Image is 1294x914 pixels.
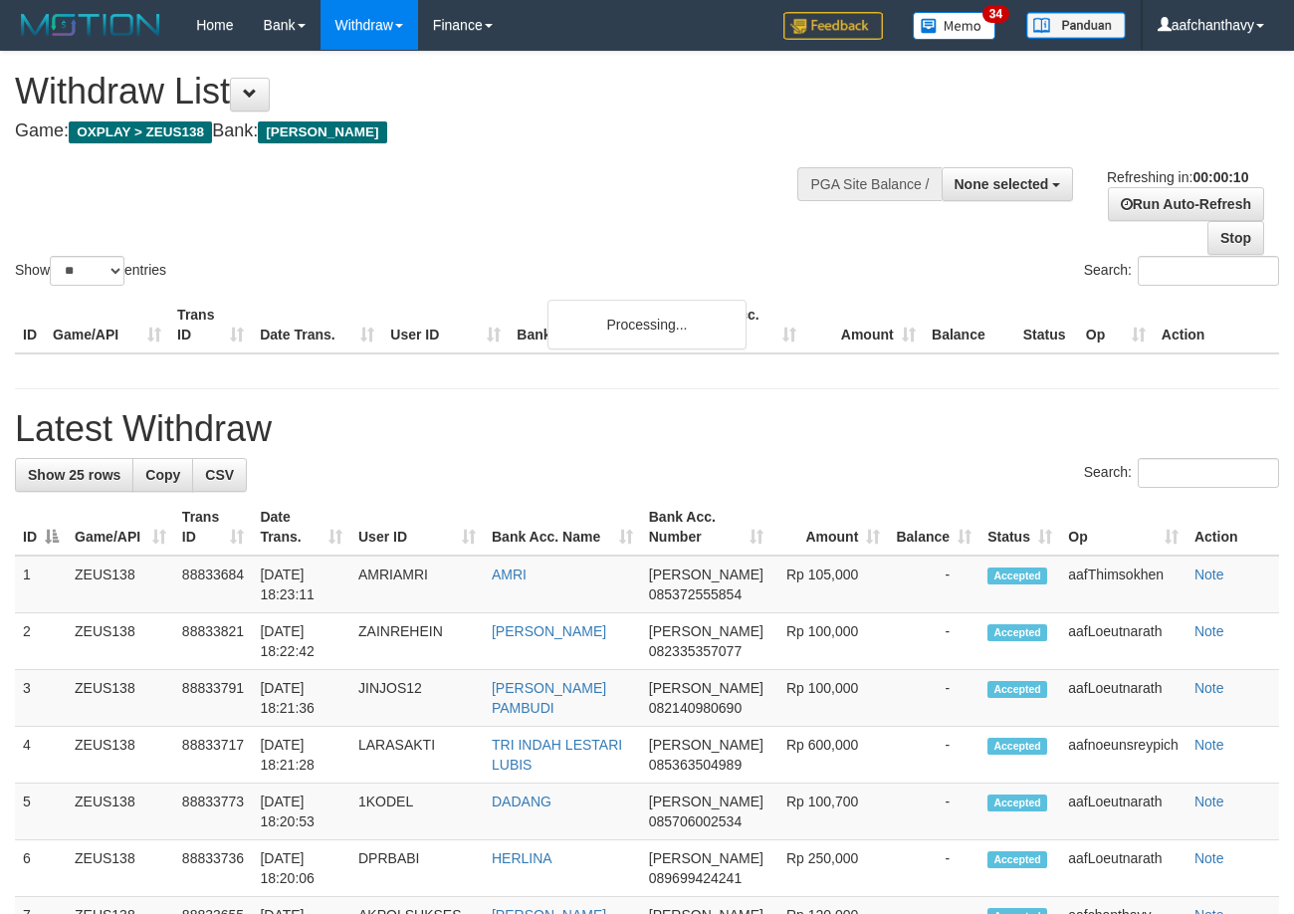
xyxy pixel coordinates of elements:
img: panduan.png [1026,12,1126,39]
a: Note [1194,680,1224,696]
td: ZEUS138 [67,613,174,670]
td: 88833821 [174,613,253,670]
td: JINJOS12 [350,670,484,727]
label: Search: [1084,256,1279,286]
span: [PERSON_NAME] [649,623,763,639]
span: [PERSON_NAME] [649,737,763,753]
a: Note [1194,623,1224,639]
a: Run Auto-Refresh [1108,187,1264,221]
td: aafnoeunsreypich [1060,727,1186,784]
th: Action [1186,499,1279,556]
td: 88833736 [174,840,253,897]
th: Trans ID: activate to sort column ascending [174,499,253,556]
a: [PERSON_NAME] [492,623,606,639]
a: CSV [192,458,247,492]
td: ZEUS138 [67,556,174,613]
th: Status: activate to sort column ascending [979,499,1060,556]
td: 2 [15,613,67,670]
td: - [888,670,979,727]
span: [PERSON_NAME] [258,121,386,143]
th: ID [15,297,45,353]
div: Processing... [547,300,747,349]
td: [DATE] 18:23:11 [252,556,350,613]
td: - [888,727,979,784]
a: TRI INDAH LESTARI LUBIS [492,737,622,773]
td: [DATE] 18:20:06 [252,840,350,897]
td: aafLoeutnarath [1060,670,1186,727]
span: CSV [205,467,234,483]
td: - [888,556,979,613]
td: Rp 105,000 [771,556,888,613]
span: Copy 082335357077 to clipboard [649,643,742,659]
td: - [888,613,979,670]
th: Bank Acc. Number: activate to sort column ascending [641,499,771,556]
select: Showentries [50,256,124,286]
th: Balance: activate to sort column ascending [888,499,979,556]
td: aafThimsokhen [1060,556,1186,613]
div: PGA Site Balance / [797,167,941,201]
td: AMRIAMRI [350,556,484,613]
span: Copy [145,467,180,483]
td: aafLoeutnarath [1060,613,1186,670]
td: Rp 250,000 [771,840,888,897]
a: Note [1194,737,1224,753]
button: None selected [942,167,1074,201]
span: Copy 085372555854 to clipboard [649,586,742,602]
th: Balance [924,297,1015,353]
input: Search: [1138,458,1279,488]
td: Rp 600,000 [771,727,888,784]
td: ZAINREHEIN [350,613,484,670]
td: 88833791 [174,670,253,727]
td: [DATE] 18:21:28 [252,727,350,784]
td: 88833773 [174,784,253,840]
th: ID: activate to sort column descending [15,499,67,556]
th: Trans ID [169,297,252,353]
th: Game/API: activate to sort column ascending [67,499,174,556]
td: 5 [15,784,67,840]
th: Date Trans. [252,297,382,353]
span: [PERSON_NAME] [649,794,763,809]
img: Button%20Memo.svg [913,12,996,40]
a: Note [1194,850,1224,866]
td: 4 [15,727,67,784]
th: Amount [804,297,924,353]
td: Rp 100,700 [771,784,888,840]
th: Op: activate to sort column ascending [1060,499,1186,556]
a: Show 25 rows [15,458,133,492]
td: - [888,840,979,897]
strong: 00:00:10 [1192,169,1248,185]
span: Refreshing in: [1107,169,1248,185]
td: [DATE] 18:20:53 [252,784,350,840]
span: [PERSON_NAME] [649,680,763,696]
th: Op [1078,297,1154,353]
a: Note [1194,567,1224,582]
a: Note [1194,794,1224,809]
td: Rp 100,000 [771,670,888,727]
td: ZEUS138 [67,670,174,727]
span: Accepted [987,681,1047,698]
td: [DATE] 18:22:42 [252,613,350,670]
th: Date Trans.: activate to sort column ascending [252,499,350,556]
span: Accepted [987,738,1047,755]
th: User ID: activate to sort column ascending [350,499,484,556]
a: [PERSON_NAME] PAMBUDI [492,680,606,716]
span: Show 25 rows [28,467,120,483]
th: Amount: activate to sort column ascending [771,499,888,556]
img: MOTION_logo.png [15,10,166,40]
span: Accepted [987,795,1047,811]
td: aafLoeutnarath [1060,840,1186,897]
td: 88833684 [174,556,253,613]
span: OXPLAY > ZEUS138 [69,121,212,143]
span: [PERSON_NAME] [649,567,763,582]
td: 1KODEL [350,784,484,840]
span: Copy 085706002534 to clipboard [649,813,742,829]
a: HERLINA [492,850,552,866]
span: Copy 085363504989 to clipboard [649,757,742,773]
span: Copy 089699424241 to clipboard [649,870,742,886]
span: Copy 082140980690 to clipboard [649,700,742,716]
td: 1 [15,556,67,613]
td: ZEUS138 [67,784,174,840]
td: 3 [15,670,67,727]
img: Feedback.jpg [783,12,883,40]
span: [PERSON_NAME] [649,850,763,866]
